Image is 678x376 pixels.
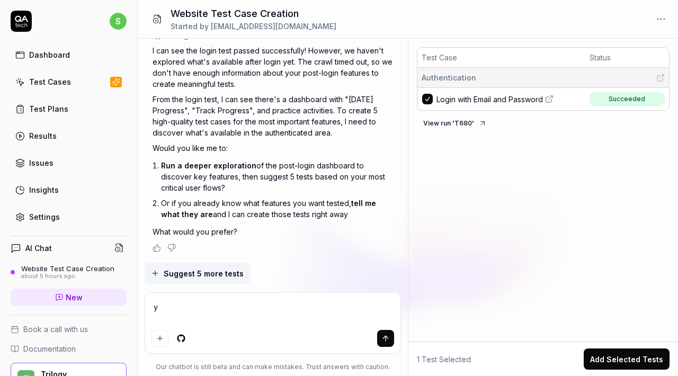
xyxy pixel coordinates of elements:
[417,117,493,128] a: View run 'T680'
[171,21,336,32] div: Started by
[11,99,127,119] a: Test Plans
[11,289,127,306] a: New
[11,264,127,280] a: Website Test Case Creationabout 5 hours ago
[23,324,88,335] span: Book a call with us
[171,6,336,21] h1: Website Test Case Creation
[436,94,543,105] span: Login with Email and Password
[11,71,127,92] a: Test Cases
[23,343,76,354] span: Documentation
[145,362,402,372] div: Our chatbot is still beta and can make mistakes. Trust answers with caution.
[21,273,114,280] div: about 5 hours ago
[211,22,336,31] span: [EMAIL_ADDRESS][DOMAIN_NAME]
[585,48,669,68] th: Status
[417,354,471,365] span: 1 Test Selected
[25,243,52,254] h4: AI Chat
[422,72,476,83] span: Authentication
[161,161,256,170] span: Run a deeper exploration
[436,94,583,105] a: Login with Email and Password
[161,195,393,222] li: Or if you already know what features you want tested, and I can create those tests right away
[29,157,53,168] div: Issues
[609,94,645,104] div: Succeeded
[161,158,393,195] li: of the post-login dashboard to discover key features, then suggest 5 tests based on your most cri...
[11,126,127,146] a: Results
[29,130,57,141] div: Results
[110,11,127,32] button: s
[153,45,393,89] p: I can see the login test passed successfully! However, we haven't explored what's available after...
[29,103,68,114] div: Test Plans
[153,142,393,154] p: Would you like me to:
[145,263,250,284] button: Suggest 5 more tests
[153,244,161,252] button: Positive feedback
[11,207,127,227] a: Settings
[11,153,127,173] a: Issues
[11,343,127,354] a: Documentation
[153,226,393,237] p: What would you prefer?
[417,115,493,132] button: View run 'T680'
[29,211,60,222] div: Settings
[584,348,670,370] button: Add Selected Tests
[151,299,395,326] textarea: y
[66,292,83,303] span: New
[29,49,70,60] div: Dashboard
[21,264,114,273] div: Website Test Case Creation
[153,94,393,138] p: From the login test, I can see there's a dashboard with "[DATE] Progress", "Track Progress", and ...
[167,244,176,252] button: Negative feedback
[110,13,127,30] span: s
[29,184,59,195] div: Insights
[164,268,244,279] span: Suggest 5 more tests
[151,330,168,347] button: Add attachment
[417,48,585,68] th: Test Case
[29,76,71,87] div: Test Cases
[11,324,127,335] a: Book a call with us
[11,44,127,65] a: Dashboard
[11,180,127,200] a: Insights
